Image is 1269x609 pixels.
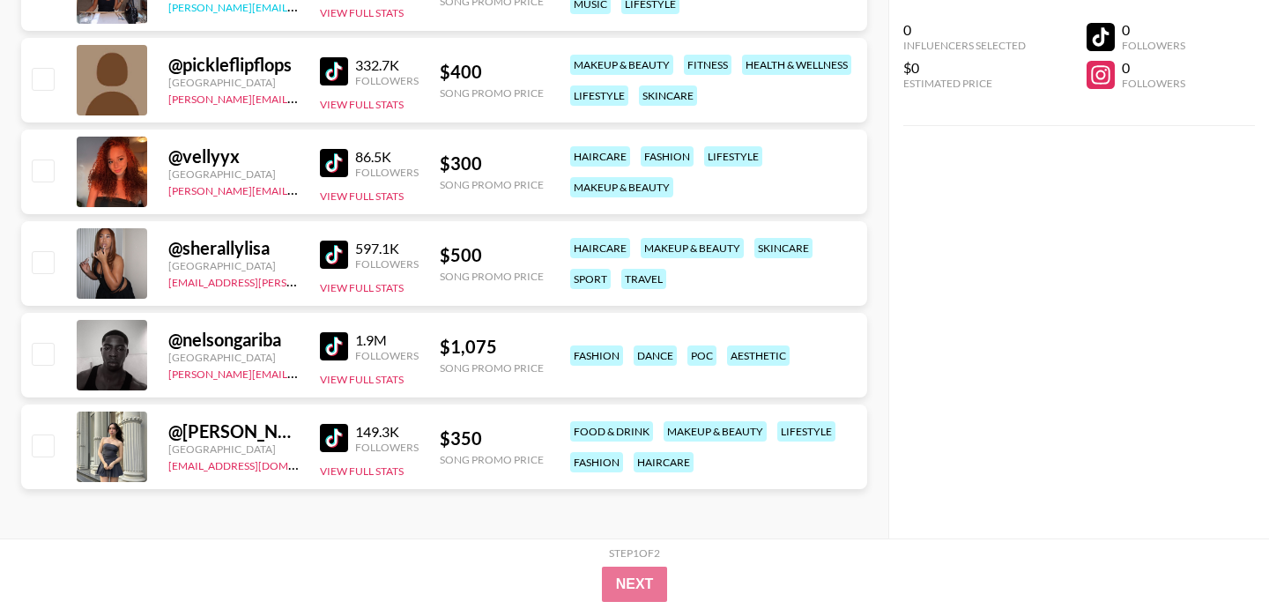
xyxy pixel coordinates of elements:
[355,257,419,271] div: Followers
[320,57,348,85] img: TikTok
[168,259,299,272] div: [GEOGRAPHIC_DATA]
[320,373,404,386] button: View Full Stats
[570,452,623,472] div: fashion
[440,336,544,358] div: $ 1,075
[168,364,429,381] a: [PERSON_NAME][EMAIL_ADDRESS][DOMAIN_NAME]
[570,55,673,75] div: makeup & beauty
[355,240,419,257] div: 597.1K
[639,85,697,106] div: skincare
[168,181,429,197] a: [PERSON_NAME][EMAIL_ADDRESS][DOMAIN_NAME]
[440,453,544,466] div: Song Promo Price
[903,39,1026,52] div: Influencers Selected
[570,177,673,197] div: makeup & beauty
[355,148,419,166] div: 86.5K
[440,152,544,175] div: $ 300
[168,420,299,442] div: @ [PERSON_NAME].x33
[664,421,767,442] div: makeup & beauty
[355,56,419,74] div: 332.7K
[320,281,404,294] button: View Full Stats
[742,55,851,75] div: health & wellness
[320,98,404,111] button: View Full Stats
[777,421,835,442] div: lifestyle
[168,456,345,472] a: [EMAIL_ADDRESS][DOMAIN_NAME]
[168,145,299,167] div: @ vellyyx
[1122,77,1185,90] div: Followers
[634,452,694,472] div: haircare
[355,74,419,87] div: Followers
[727,345,790,366] div: aesthetic
[355,441,419,454] div: Followers
[570,345,623,366] div: fashion
[355,166,419,179] div: Followers
[687,345,716,366] div: poc
[1122,39,1185,52] div: Followers
[704,146,762,167] div: lifestyle
[684,55,731,75] div: fitness
[440,178,544,191] div: Song Promo Price
[609,546,660,560] div: Step 1 of 2
[903,77,1026,90] div: Estimated Price
[168,237,299,259] div: @ sherallylisa
[570,238,630,258] div: haircare
[440,86,544,100] div: Song Promo Price
[168,442,299,456] div: [GEOGRAPHIC_DATA]
[634,345,677,366] div: dance
[320,424,348,452] img: TikTok
[440,244,544,266] div: $ 500
[168,329,299,351] div: @ nelsongariba
[168,76,299,89] div: [GEOGRAPHIC_DATA]
[754,238,813,258] div: skincare
[621,269,666,289] div: travel
[320,189,404,203] button: View Full Stats
[602,567,668,602] button: Next
[1181,521,1248,588] iframe: Drift Widget Chat Controller
[168,89,513,106] a: [PERSON_NAME][EMAIL_ADDRESS][PERSON_NAME][DOMAIN_NAME]
[355,423,419,441] div: 149.3K
[168,272,429,289] a: [EMAIL_ADDRESS][PERSON_NAME][DOMAIN_NAME]
[570,421,653,442] div: food & drink
[355,349,419,362] div: Followers
[168,167,299,181] div: [GEOGRAPHIC_DATA]
[168,351,299,364] div: [GEOGRAPHIC_DATA]
[440,61,544,83] div: $ 400
[320,6,404,19] button: View Full Stats
[903,59,1026,77] div: $0
[641,238,744,258] div: makeup & beauty
[440,361,544,375] div: Song Promo Price
[570,269,611,289] div: sport
[355,331,419,349] div: 1.9M
[168,54,299,76] div: @ pickleflipflops
[320,241,348,269] img: TikTok
[570,85,628,106] div: lifestyle
[440,270,544,283] div: Song Promo Price
[641,146,694,167] div: fashion
[1122,21,1185,39] div: 0
[570,146,630,167] div: haircare
[903,21,1026,39] div: 0
[440,427,544,449] div: $ 350
[320,332,348,360] img: TikTok
[320,149,348,177] img: TikTok
[1122,59,1185,77] div: 0
[320,464,404,478] button: View Full Stats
